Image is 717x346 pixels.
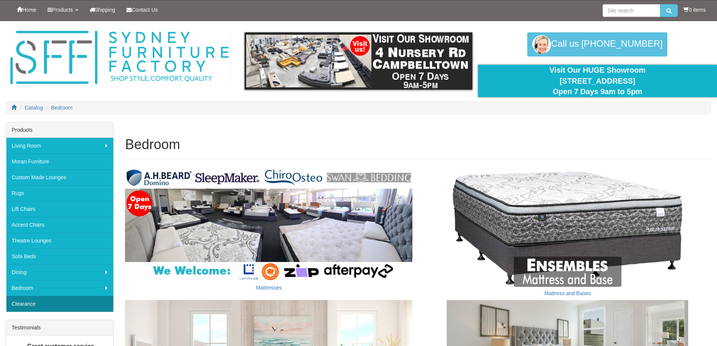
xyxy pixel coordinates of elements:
a: Home [11,0,42,19]
img: Sydney Furniture Factory [6,29,232,87]
a: Living Room [6,138,113,154]
a: Lift Chairs [6,201,113,217]
a: Moran Furniture [6,154,113,169]
span: Shipping [95,7,116,13]
div: Products [6,122,113,138]
a: Bedroom [51,105,73,111]
a: Mattresses [256,285,282,291]
div: Testimonials [6,320,113,335]
a: Catalog [25,105,43,111]
img: Mattresses [125,167,413,281]
a: Products [42,0,84,19]
span: Products [52,7,73,13]
img: Mattress and Bases [424,167,711,287]
a: Dining [6,264,113,280]
a: Theatre Lounges [6,233,113,248]
h1: Bedroom [125,137,711,152]
a: Custom Made Lounges [6,169,113,185]
a: Rugs [6,185,113,201]
a: Clearance [6,296,113,312]
a: Accent Chairs [6,217,113,233]
input: Site search [603,4,660,17]
a: Shipping [84,0,121,19]
span: Home [22,7,36,13]
li: 0 items [684,6,706,14]
a: Mattress and Bases [544,290,591,296]
div: Visit Our HUGE Showroom [STREET_ADDRESS] Open 7 Days 9am to 5pm [484,65,711,97]
a: Bedroom [6,280,113,296]
a: Contact Us [121,0,163,19]
span: Contact Us [132,7,158,13]
img: showroom.gif [245,32,472,90]
a: Sofa Beds [6,248,113,264]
